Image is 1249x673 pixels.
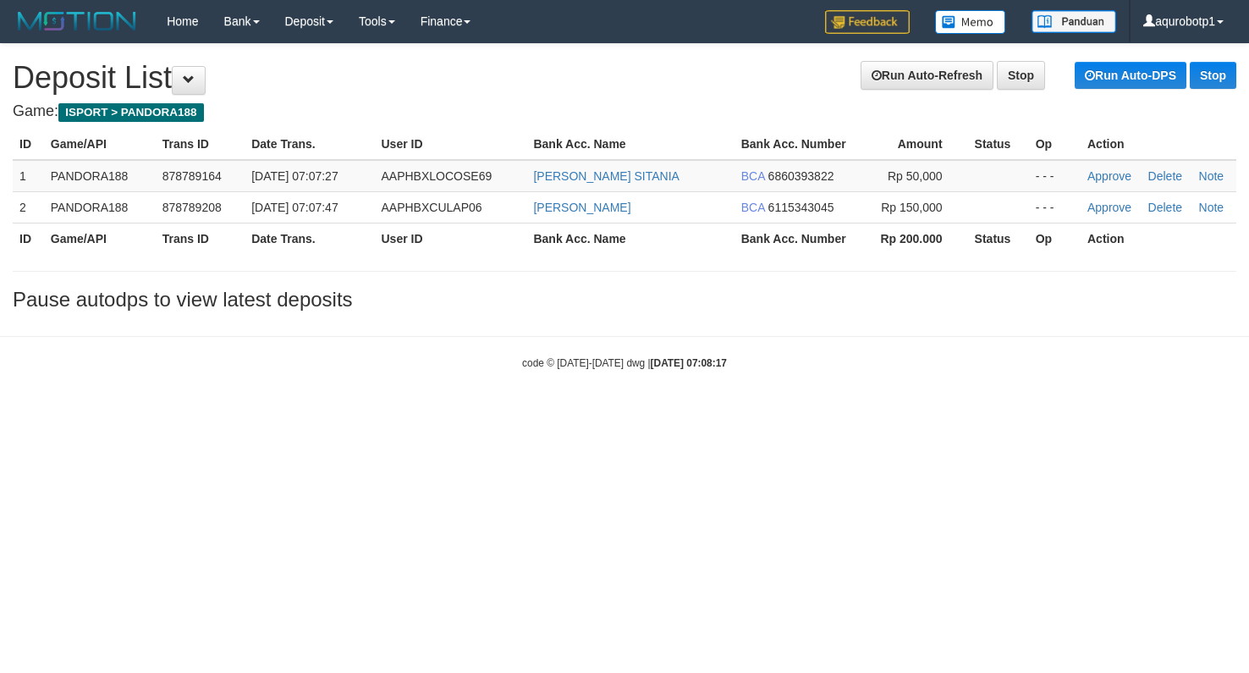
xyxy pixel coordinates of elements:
[935,10,1006,34] img: Button%20Memo.svg
[1087,169,1131,183] a: Approve
[251,201,338,214] span: [DATE] 07:07:47
[382,201,482,214] span: AAPHBXCULAP06
[382,169,492,183] span: AAPHBXLOCOSE69
[1148,169,1182,183] a: Delete
[1081,129,1236,160] th: Action
[861,61,993,90] a: Run Auto-Refresh
[1029,223,1081,254] th: Op
[864,129,968,160] th: Amount
[968,223,1029,254] th: Status
[825,10,910,34] img: Feedback.jpg
[375,223,527,254] th: User ID
[44,129,156,160] th: Game/API
[44,191,156,223] td: PANDORA188
[251,169,338,183] span: [DATE] 07:07:27
[1087,201,1131,214] a: Approve
[768,201,834,214] span: 6115343045
[888,169,943,183] span: Rp 50,000
[1199,169,1224,183] a: Note
[735,223,864,254] th: Bank Acc. Number
[651,357,727,369] strong: [DATE] 07:08:17
[162,169,222,183] span: 878789164
[245,129,374,160] th: Date Trans.
[881,201,942,214] span: Rp 150,000
[1199,201,1224,214] a: Note
[13,61,1236,95] h1: Deposit List
[58,103,204,122] span: ISPORT > PANDORA188
[375,129,527,160] th: User ID
[741,201,765,214] span: BCA
[1190,62,1236,89] a: Stop
[13,223,44,254] th: ID
[768,169,834,183] span: 6860393822
[13,160,44,192] td: 1
[533,201,630,214] a: [PERSON_NAME]
[1029,191,1081,223] td: - - -
[735,129,864,160] th: Bank Acc. Number
[13,129,44,160] th: ID
[44,223,156,254] th: Game/API
[997,61,1045,90] a: Stop
[162,201,222,214] span: 878789208
[156,223,245,254] th: Trans ID
[1032,10,1116,33] img: panduan.png
[1148,201,1182,214] a: Delete
[13,289,1236,311] h3: Pause autodps to view latest deposits
[13,103,1236,120] h4: Game:
[522,357,727,369] small: code © [DATE]-[DATE] dwg |
[1081,223,1236,254] th: Action
[245,223,374,254] th: Date Trans.
[1029,129,1081,160] th: Op
[533,169,679,183] a: [PERSON_NAME] SITANIA
[741,169,765,183] span: BCA
[968,129,1029,160] th: Status
[526,129,734,160] th: Bank Acc. Name
[13,8,141,34] img: MOTION_logo.png
[864,223,968,254] th: Rp 200.000
[44,160,156,192] td: PANDORA188
[1075,62,1186,89] a: Run Auto-DPS
[13,191,44,223] td: 2
[526,223,734,254] th: Bank Acc. Name
[156,129,245,160] th: Trans ID
[1029,160,1081,192] td: - - -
